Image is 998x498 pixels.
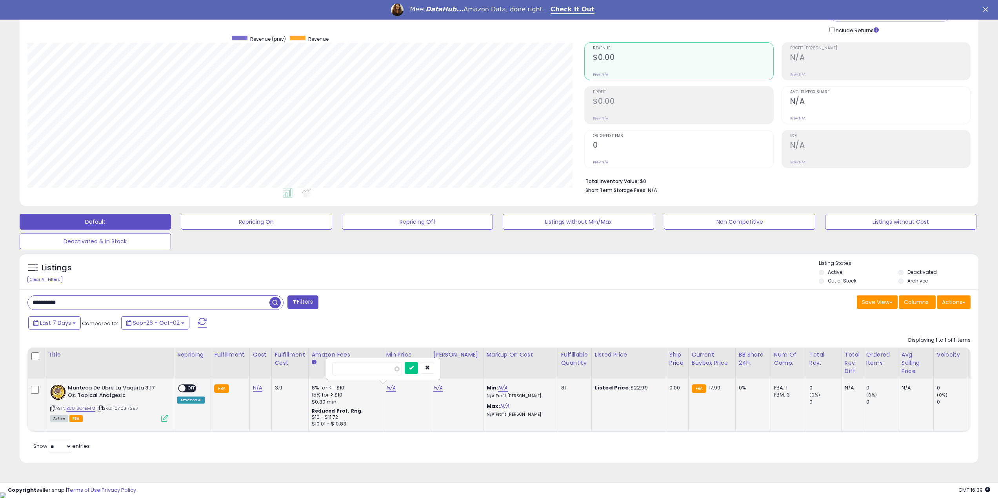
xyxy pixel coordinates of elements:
[790,90,970,94] span: Avg. Buybox Share
[20,234,171,249] button: Deactivated & In Stock
[899,295,936,309] button: Columns
[42,263,72,273] h5: Listings
[790,160,805,165] small: Prev: N/A
[342,214,493,230] button: Repricing Off
[823,25,888,34] div: Include Returns
[69,415,83,422] span: FBA
[68,384,163,401] b: Manteca De Ubre La Vaquita 3.17 Oz. Topical Analgesic
[908,337,971,344] div: Displaying 1 to 1 of 1 items
[595,351,663,359] div: Listed Price
[845,351,860,375] div: Total Rev. Diff.
[774,384,800,391] div: FBA: 1
[809,398,841,406] div: 0
[774,351,803,367] div: Num of Comp.
[312,421,377,427] div: $10.01 - $10.83
[593,116,608,121] small: Prev: N/A
[937,295,971,309] button: Actions
[312,407,363,414] b: Reduced Prof. Rng.
[425,5,464,13] i: DataHub...
[809,351,838,367] div: Total Rev.
[739,351,767,367] div: BB Share 24h.
[487,412,552,417] p: N/A Profit [PERSON_NAME]
[50,384,66,400] img: 51cl7RohOjL._SL40_.jpg
[312,384,377,391] div: 8% for <= $10
[983,7,991,12] div: Close
[487,402,500,410] b: Max:
[82,320,118,327] span: Compared to:
[593,141,773,151] h2: 0
[907,277,929,284] label: Archived
[33,442,90,450] span: Show: entries
[500,402,509,410] a: N/A
[585,187,647,194] b: Short Term Storage Fees:
[20,214,171,230] button: Default
[866,351,895,367] div: Ordered Items
[593,90,773,94] span: Profit
[904,298,929,306] span: Columns
[185,385,198,392] span: OFF
[593,72,608,77] small: Prev: N/A
[483,348,558,378] th: The percentage added to the cost of goods (COGS) that forms the calculator for Min & Max prices.
[487,384,498,391] b: Min:
[669,384,682,391] div: 0.00
[819,260,978,267] p: Listing States:
[561,351,588,367] div: Fulfillable Quantity
[386,384,396,392] a: N/A
[790,141,970,151] h2: N/A
[121,316,189,330] button: Sep-26 - Oct-02
[308,36,329,42] span: Revenue
[790,116,805,121] small: Prev: N/A
[593,46,773,51] span: Revenue
[595,384,660,391] div: $22.99
[809,384,841,391] div: 0
[498,384,507,392] a: N/A
[386,351,427,359] div: Min Price
[96,405,138,411] span: | SKU: 1070317397
[250,36,286,42] span: Revenue (prev)
[828,269,842,275] label: Active
[67,486,100,494] a: Terms of Use
[790,72,805,77] small: Prev: N/A
[593,160,608,165] small: Prev: N/A
[857,295,898,309] button: Save View
[433,384,443,392] a: N/A
[958,486,990,494] span: 2025-10-10 16:39 GMT
[692,384,706,393] small: FBA
[177,397,205,404] div: Amazon AI
[28,316,81,330] button: Last 7 Days
[739,384,765,391] div: 0%
[551,5,594,14] a: Check It Out
[48,351,171,359] div: Title
[312,359,316,366] small: Amazon Fees.
[312,414,377,421] div: $10 - $11.72
[585,176,965,185] li: $0
[845,384,857,391] div: N/A
[487,393,552,399] p: N/A Profit [PERSON_NAME]
[708,384,720,391] span: 17.99
[669,351,685,367] div: Ship Price
[181,214,332,230] button: Repricing On
[593,97,773,107] h2: $0.00
[585,178,639,185] b: Total Inventory Value:
[561,384,585,391] div: 81
[487,351,554,359] div: Markup on Cost
[8,487,136,494] div: seller snap | |
[102,486,136,494] a: Privacy Policy
[50,384,168,421] div: ASIN:
[593,134,773,138] span: Ordered Items
[312,398,377,406] div: $0.30 min
[825,214,976,230] button: Listings without Cost
[902,351,930,375] div: Avg Selling Price
[433,351,480,359] div: [PERSON_NAME]
[866,398,898,406] div: 0
[8,486,36,494] strong: Copyright
[253,384,262,392] a: N/A
[253,351,268,359] div: Cost
[790,46,970,51] span: Profit [PERSON_NAME]
[275,384,302,391] div: 3.9
[790,53,970,63] h2: N/A
[937,384,969,391] div: 0
[648,187,657,194] span: N/A
[790,97,970,107] h2: N/A
[312,351,380,359] div: Amazon Fees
